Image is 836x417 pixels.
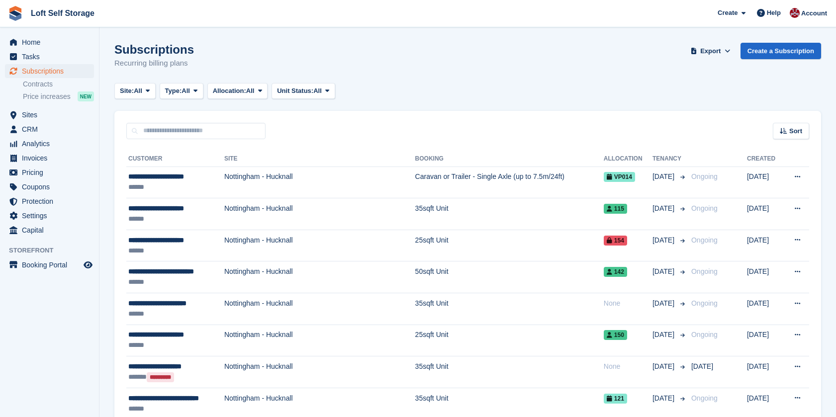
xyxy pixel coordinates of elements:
td: [DATE] [747,198,783,230]
span: Coupons [22,180,82,194]
a: menu [5,64,94,78]
span: Ongoing [691,204,718,212]
a: menu [5,35,94,49]
a: menu [5,194,94,208]
span: All [134,86,142,96]
a: menu [5,180,94,194]
span: VP014 [604,172,635,182]
td: Caravan or Trailer - Single Axle (up to 7.5m/24ft) [415,167,604,198]
td: Nottingham - Hucknall [224,261,415,293]
span: Storefront [9,246,99,255]
a: Price increases NEW [23,91,94,102]
a: menu [5,166,94,179]
th: Site [224,151,415,167]
td: 35sqft Unit [415,293,604,325]
span: All [246,86,255,96]
span: Help [767,8,781,18]
span: Invoices [22,151,82,165]
span: All [313,86,322,96]
td: 25sqft Unit [415,230,604,261]
td: [DATE] [747,356,783,388]
span: Protection [22,194,82,208]
span: [DATE] [652,203,676,214]
span: CRM [22,122,82,136]
span: 121 [604,394,627,404]
span: 150 [604,330,627,340]
a: menu [5,50,94,64]
span: Account [801,8,827,18]
span: Settings [22,209,82,223]
th: Created [747,151,783,167]
th: Tenancy [652,151,687,167]
div: None [604,361,652,372]
a: Create a Subscription [741,43,821,59]
a: menu [5,209,94,223]
span: Capital [22,223,82,237]
span: Allocation: [213,86,246,96]
a: Preview store [82,259,94,271]
span: Ongoing [691,172,718,180]
td: [DATE] [747,261,783,293]
span: Sites [22,108,82,122]
span: Sort [789,126,802,136]
span: [DATE] [652,330,676,340]
td: 50sqft Unit [415,261,604,293]
span: Site: [120,86,134,96]
th: Booking [415,151,604,167]
button: Unit Status: All [272,83,335,99]
span: Home [22,35,82,49]
a: menu [5,122,94,136]
p: Recurring billing plans [114,58,194,69]
span: 142 [604,267,627,277]
td: [DATE] [747,325,783,356]
h1: Subscriptions [114,43,194,56]
td: Nottingham - Hucknall [224,356,415,388]
span: Booking Portal [22,258,82,272]
span: Tasks [22,50,82,64]
button: Type: All [160,83,203,99]
span: [DATE] [652,266,676,277]
span: Type: [165,86,182,96]
span: Unit Status: [277,86,313,96]
td: Nottingham - Hucknall [224,293,415,325]
img: stora-icon-8386f47178a22dfd0bd8f6a31ec36ba5ce8667c1dd55bd0f319d3a0aa187defe.svg [8,6,23,21]
td: Nottingham - Hucknall [224,167,415,198]
div: None [604,298,652,309]
span: [DATE] [652,393,676,404]
span: [DATE] [652,171,676,182]
div: NEW [78,91,94,101]
span: 115 [604,204,627,214]
a: Loft Self Storage [27,5,98,21]
td: [DATE] [747,230,783,261]
span: Subscriptions [22,64,82,78]
td: Nottingham - Hucknall [224,230,415,261]
th: Customer [126,151,224,167]
a: menu [5,108,94,122]
a: menu [5,137,94,151]
span: All [182,86,190,96]
button: Site: All [114,83,156,99]
td: [DATE] [747,293,783,325]
td: [DATE] [747,167,783,198]
span: Ongoing [691,236,718,244]
span: Export [700,46,721,56]
img: James Johnson [790,8,800,18]
td: 35sqft Unit [415,356,604,388]
a: menu [5,258,94,272]
button: Export [689,43,733,59]
td: 25sqft Unit [415,325,604,356]
a: menu [5,223,94,237]
td: 35sqft Unit [415,198,604,230]
span: Ongoing [691,299,718,307]
span: [DATE] [652,361,676,372]
span: Ongoing [691,267,718,275]
span: Pricing [22,166,82,179]
button: Allocation: All [207,83,268,99]
span: Ongoing [691,331,718,338]
span: [DATE] [652,298,676,309]
span: Ongoing [691,394,718,402]
span: 154 [604,236,627,246]
a: menu [5,151,94,165]
span: Price increases [23,92,71,101]
span: [DATE] [652,235,676,246]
